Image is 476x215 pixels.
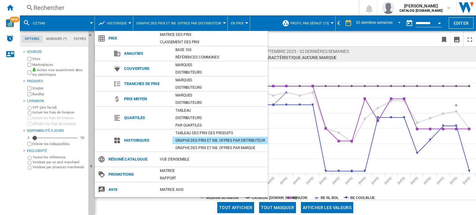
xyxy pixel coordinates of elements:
div: Vue d'ensemble [157,156,268,162]
div: Distributeurs [172,84,268,91]
div: Distributeurs [172,100,268,106]
div: Matrice AVIS [157,187,268,193]
span: Prix [105,34,157,43]
span: Promotions [105,170,157,179]
div: Graphe des prix et nb. offres par distributeur [172,137,268,144]
div: Graphe des prix et nb. offres par marque [172,145,268,151]
span: Prix moyen [121,95,172,103]
div: Matrice [157,168,268,174]
span: Couverture [121,64,172,73]
div: Tableau [172,107,268,114]
span: Analyses [121,49,172,58]
div: Matrice des prix [157,32,268,38]
span: Résumé catalogue [105,155,157,164]
div: Distributeurs [172,115,268,121]
div: Classement des prix [157,39,268,45]
div: Marques [172,62,268,68]
div: Références communes [172,54,268,60]
div: Base 100 [172,47,268,53]
span: Historiques [121,136,172,145]
span: Quartiles [121,114,172,122]
div: Marques [172,77,268,83]
span: Avis [105,185,157,194]
div: Tableau des prix des produits [172,130,268,136]
div: Marques [172,92,268,98]
div: Par quartiles [172,122,268,128]
div: Rapport [157,175,268,181]
div: Distributeurs [172,69,268,75]
span: Tranches de prix [121,80,172,88]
